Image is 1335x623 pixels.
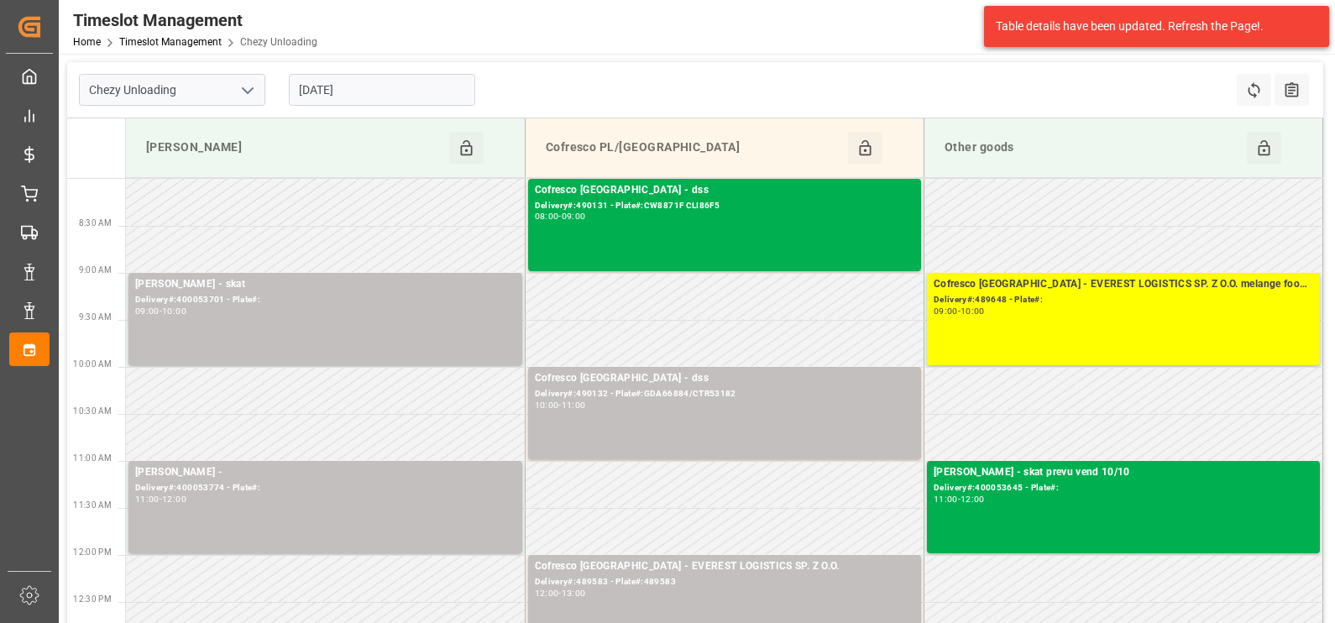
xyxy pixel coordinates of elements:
[562,589,586,597] div: 13:00
[79,74,265,106] input: Type to search/select
[961,495,985,503] div: 12:00
[539,132,848,164] div: Cofresco PL/[GEOGRAPHIC_DATA]
[79,265,112,275] span: 9:00 AM
[73,406,112,416] span: 10:30 AM
[958,495,961,503] div: -
[162,495,186,503] div: 12:00
[535,387,914,401] div: Delivery#:490132 - Plate#:GDA66884/CTR53182
[558,212,561,220] div: -
[996,18,1305,35] div: Table details have been updated. Refresh the Page!.
[934,293,1313,307] div: Delivery#:489648 - Plate#:
[73,36,101,48] a: Home
[535,401,559,409] div: 10:00
[558,401,561,409] div: -
[562,401,586,409] div: 11:00
[535,182,914,199] div: Cofresco [GEOGRAPHIC_DATA] - dss
[79,312,112,322] span: 9:30 AM
[119,36,222,48] a: Timeslot Management
[535,575,914,589] div: Delivery#:489583 - Plate#:489583
[289,74,475,106] input: DD-MM-YYYY
[961,307,985,315] div: 10:00
[73,8,317,33] div: Timeslot Management
[139,132,449,164] div: [PERSON_NAME]
[934,307,958,315] div: 09:00
[135,307,160,315] div: 09:00
[234,77,259,103] button: open menu
[535,370,914,387] div: Cofresco [GEOGRAPHIC_DATA] - dss
[558,589,561,597] div: -
[73,359,112,369] span: 10:00 AM
[160,307,162,315] div: -
[160,495,162,503] div: -
[958,307,961,315] div: -
[562,212,586,220] div: 09:00
[934,495,958,503] div: 11:00
[79,218,112,228] span: 8:30 AM
[934,481,1313,495] div: Delivery#:400053645 - Plate#:
[73,500,112,510] span: 11:30 AM
[162,307,186,315] div: 10:00
[934,276,1313,293] div: Cofresco [GEOGRAPHIC_DATA] - EVEREST LOGISTICS SP. Z O.O. melange food 10/10
[535,589,559,597] div: 12:00
[535,199,914,213] div: Delivery#:490131 - Plate#:CW8871F CLI86F5
[135,464,516,481] div: [PERSON_NAME] -
[535,558,914,575] div: Cofresco [GEOGRAPHIC_DATA] - EVEREST LOGISTICS SP. Z O.O.
[535,212,559,220] div: 08:00
[73,594,112,604] span: 12:30 PM
[934,464,1313,481] div: [PERSON_NAME] - skat prevu vend 10/10
[135,276,516,293] div: [PERSON_NAME] - skat
[135,481,516,495] div: Delivery#:400053774 - Plate#:
[938,132,1248,164] div: Other goods
[73,547,112,557] span: 12:00 PM
[135,293,516,307] div: Delivery#:400053701 - Plate#:
[135,495,160,503] div: 11:00
[73,453,112,463] span: 11:00 AM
